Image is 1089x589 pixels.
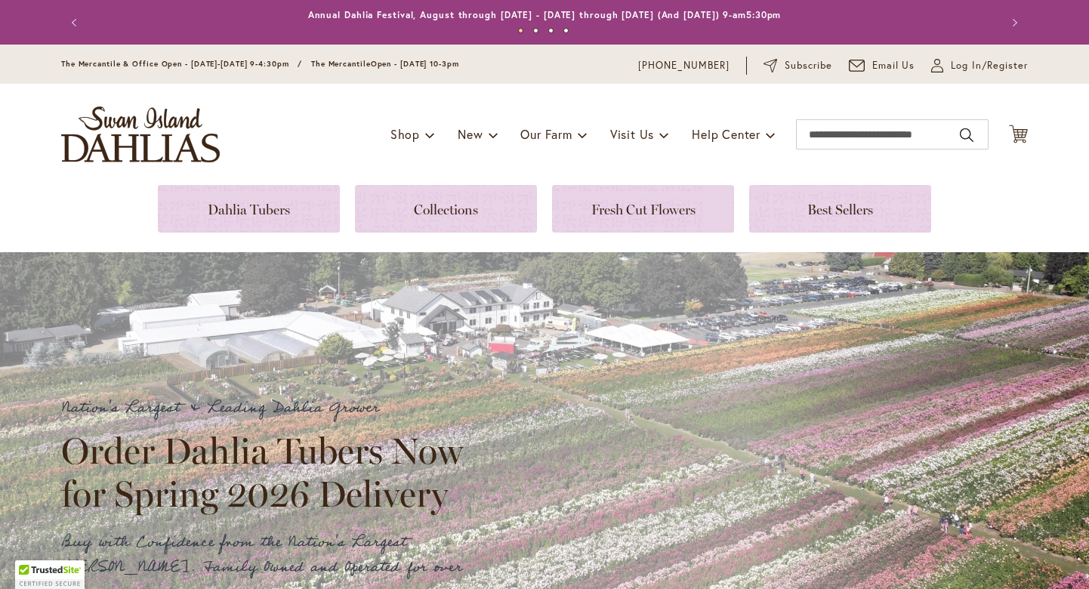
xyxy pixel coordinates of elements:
[931,58,1028,73] a: Log In/Register
[61,396,477,421] p: Nation's Largest & Leading Dahlia Grower
[872,58,915,73] span: Email Us
[61,106,220,162] a: store logo
[371,59,459,69] span: Open - [DATE] 10-3pm
[764,58,832,73] a: Subscribe
[520,126,572,142] span: Our Farm
[849,58,915,73] a: Email Us
[308,9,782,20] a: Annual Dahlia Festival, August through [DATE] - [DATE] through [DATE] (And [DATE]) 9-am5:30pm
[548,28,554,33] button: 3 of 4
[61,8,91,38] button: Previous
[998,8,1028,38] button: Next
[518,28,523,33] button: 1 of 4
[61,430,477,514] h2: Order Dahlia Tubers Now for Spring 2026 Delivery
[785,58,832,73] span: Subscribe
[692,126,760,142] span: Help Center
[610,126,654,142] span: Visit Us
[458,126,483,142] span: New
[951,58,1028,73] span: Log In/Register
[533,28,538,33] button: 2 of 4
[390,126,420,142] span: Shop
[638,58,730,73] a: [PHONE_NUMBER]
[61,59,371,69] span: The Mercantile & Office Open - [DATE]-[DATE] 9-4:30pm / The Mercantile
[563,28,569,33] button: 4 of 4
